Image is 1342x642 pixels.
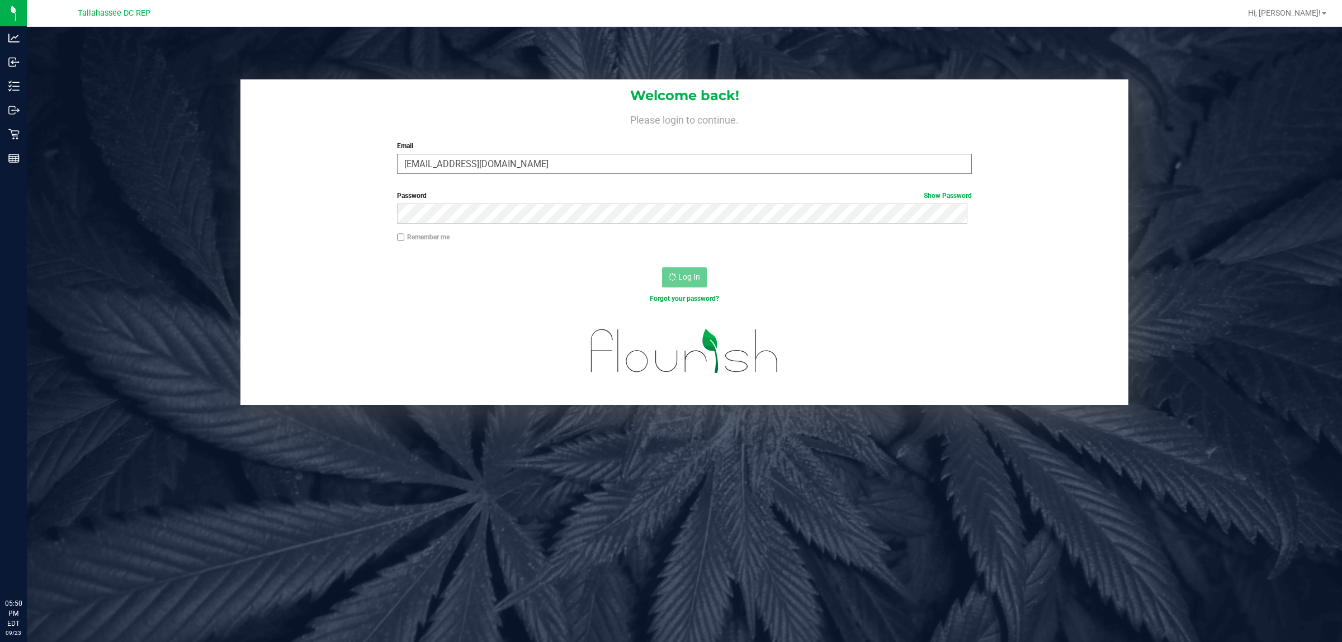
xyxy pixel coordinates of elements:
[924,192,972,200] a: Show Password
[240,112,1128,125] h4: Please login to continue.
[8,129,20,140] inline-svg: Retail
[397,192,427,200] span: Password
[8,32,20,44] inline-svg: Analytics
[5,629,22,637] p: 09/23
[397,233,405,241] input: Remember me
[8,56,20,68] inline-svg: Inbound
[8,81,20,92] inline-svg: Inventory
[574,315,796,387] img: flourish_logo.svg
[78,8,150,18] span: Tallahassee DC REP
[8,153,20,164] inline-svg: Reports
[397,232,450,242] label: Remember me
[397,141,972,151] label: Email
[1248,8,1321,17] span: Hi, [PERSON_NAME]!
[678,272,700,281] span: Log In
[650,295,719,303] a: Forgot your password?
[240,88,1128,103] h1: Welcome back!
[662,267,707,287] button: Log In
[8,105,20,116] inline-svg: Outbound
[5,598,22,629] p: 05:50 PM EDT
